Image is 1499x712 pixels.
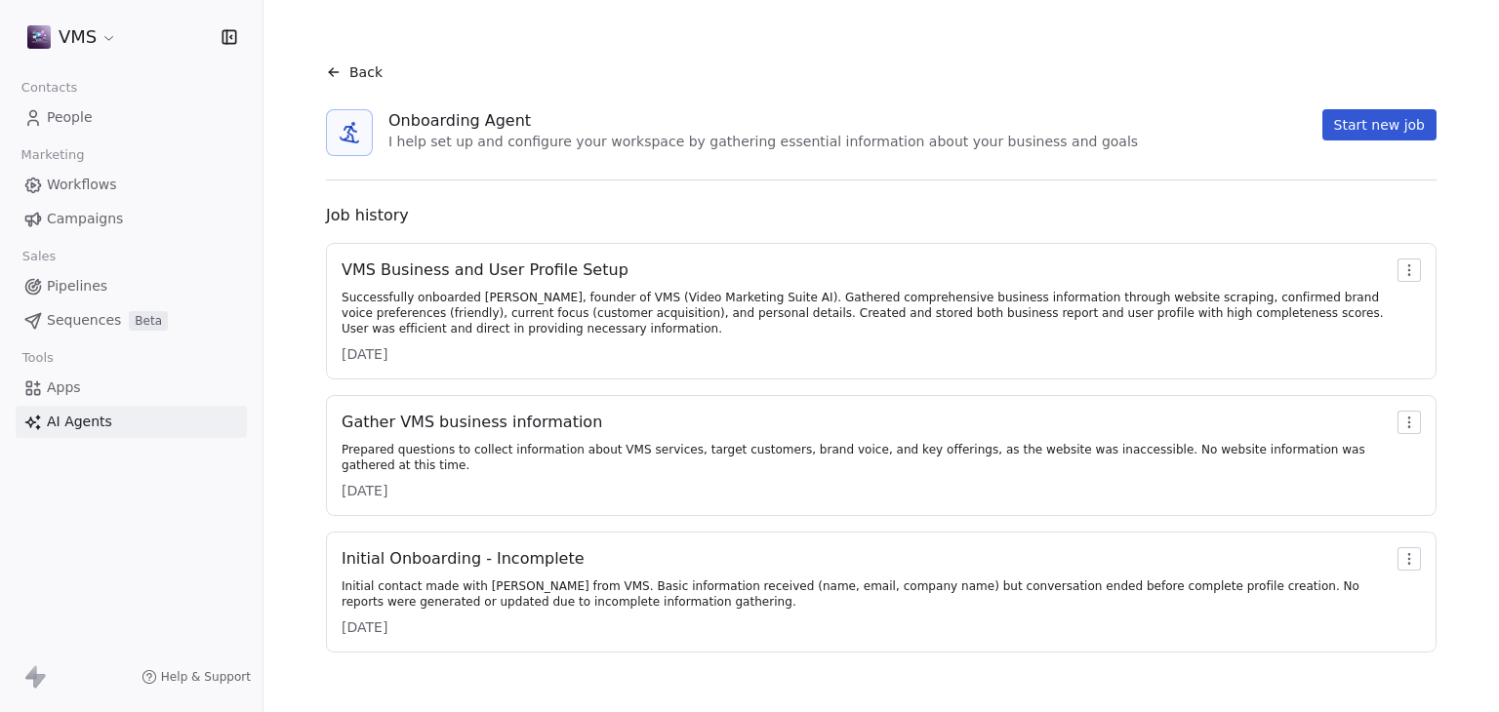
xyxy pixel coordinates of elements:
span: VMS [59,24,97,50]
span: Back [349,62,383,82]
a: People [16,101,247,134]
button: Start new job [1322,109,1437,140]
button: VMS [23,20,121,54]
div: VMS Business and User Profile Setup [342,258,1390,282]
a: AI Agents [16,406,247,438]
span: Marketing [13,140,93,170]
span: AI Agents [47,412,112,432]
div: Prepared questions to collect information about VMS services, target customers, brand voice, and ... [342,442,1390,473]
a: SequencesBeta [16,304,247,336]
span: Sales [14,242,64,271]
div: Successfully onboarded [PERSON_NAME], founder of VMS (Video Marketing Suite AI). Gathered compreh... [342,290,1390,336]
span: Sequences [47,310,121,331]
span: Apps [47,377,81,398]
a: Workflows [16,169,247,201]
a: Apps [16,372,247,404]
div: Onboarding Agent [388,109,1138,133]
span: Workflows [47,175,117,195]
span: Help & Support [161,669,251,685]
div: Job history [326,204,1437,227]
div: [DATE] [342,344,1390,364]
a: Help & Support [142,669,251,685]
div: I help set up and configure your workspace by gathering essential information about your business... [388,133,1138,152]
div: Initial contact made with [PERSON_NAME] from VMS. Basic information received (name, email, compan... [342,578,1390,610]
a: Campaigns [16,203,247,235]
span: Pipelines [47,276,107,297]
div: Gather VMS business information [342,411,1390,434]
img: VMS-logo.jpeg [27,25,51,49]
div: Initial Onboarding - Incomplete [342,547,1390,571]
div: [DATE] [342,481,1390,500]
a: Pipelines [16,270,247,302]
span: Campaigns [47,209,123,229]
span: Contacts [13,73,86,102]
span: People [47,107,93,128]
div: [DATE] [342,617,1390,637]
span: Tools [14,343,61,373]
span: Beta [129,311,168,331]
